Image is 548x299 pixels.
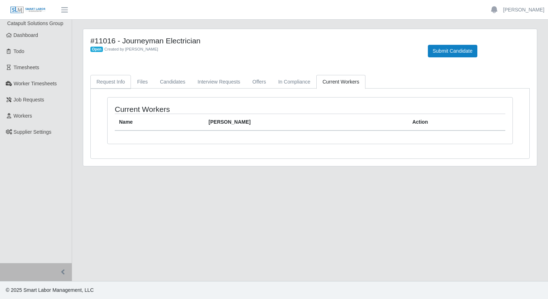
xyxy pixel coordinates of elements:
[204,114,408,131] th: [PERSON_NAME]
[14,65,39,70] span: Timesheets
[10,6,46,14] img: SLM Logo
[115,114,204,131] th: Name
[131,75,154,89] a: Files
[192,75,246,89] a: Interview Requests
[90,36,417,45] h4: #11016 - Journeyman Electrician
[104,47,158,51] span: Created by [PERSON_NAME]
[272,75,317,89] a: In Compliance
[14,97,44,103] span: Job Requests
[14,32,38,38] span: Dashboard
[90,75,131,89] a: Request Info
[14,48,24,54] span: Todo
[115,105,271,114] h4: Current Workers
[14,113,32,119] span: Workers
[90,47,103,52] span: Open
[503,6,544,14] a: [PERSON_NAME]
[408,114,505,131] th: Action
[6,287,94,293] span: © 2025 Smart Labor Management, LLC
[154,75,192,89] a: Candidates
[316,75,365,89] a: Current Workers
[14,129,52,135] span: Supplier Settings
[428,45,477,57] button: Submit Candidate
[7,20,63,26] span: Catapult Solutions Group
[246,75,272,89] a: Offers
[14,81,57,86] span: Worker Timesheets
